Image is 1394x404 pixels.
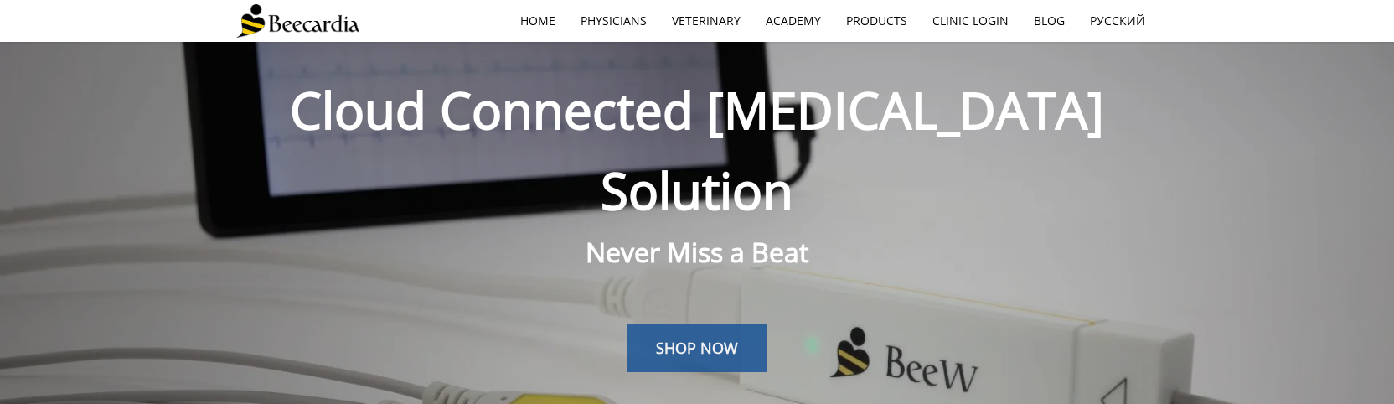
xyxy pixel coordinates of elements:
[834,2,920,40] a: Products
[627,324,767,373] a: SHOP NOW
[753,2,834,40] a: Academy
[1021,2,1077,40] a: Blog
[290,75,1104,225] span: Cloud Connected [MEDICAL_DATA] Solution
[586,234,808,270] span: Never Miss a Beat
[656,338,738,358] span: SHOP NOW
[568,2,659,40] a: Physicians
[236,4,359,38] img: Beecardia
[659,2,753,40] a: Veterinary
[920,2,1021,40] a: Clinic Login
[1077,2,1158,40] a: Русский
[508,2,568,40] a: home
